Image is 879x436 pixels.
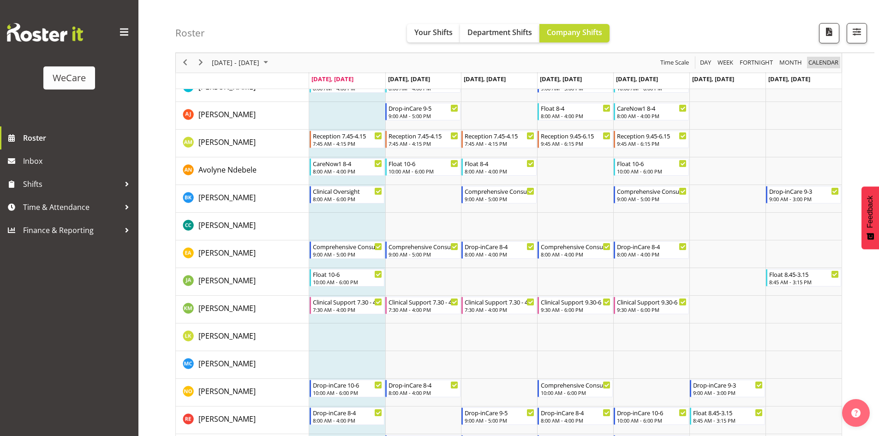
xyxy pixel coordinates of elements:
[467,27,532,37] span: Department Shifts
[23,154,134,168] span: Inbox
[465,159,534,168] div: Float 8-4
[313,131,383,140] div: Reception 7.45-4.15
[541,417,610,424] div: 8:00 AM - 4:00 PM
[313,417,383,424] div: 8:00 AM - 4:00 PM
[541,103,610,113] div: Float 8-4
[541,251,610,258] div: 8:00 AM - 4:00 PM
[541,131,610,140] div: Reception 9.45-6.15
[717,57,734,69] span: Week
[310,158,385,176] div: Avolyne Ndebele"s event - CareNow1 8-4 Begin From Monday, October 6, 2025 at 8:00:00 AM GMT+13:00...
[617,103,687,113] div: CareNow1 8-4
[313,186,383,196] div: Clinical Oversight
[389,389,458,396] div: 8:00 AM - 4:00 PM
[769,269,839,279] div: Float 8.45-3.15
[659,57,691,69] button: Time Scale
[389,306,458,313] div: 7:30 AM - 4:00 PM
[617,131,687,140] div: Reception 9.45-6.15
[176,268,309,296] td: Jane Arps resource
[210,57,272,69] button: October 2025
[614,407,689,425] div: Rachel Els"s event - Drop-inCare 10-6 Begin From Friday, October 10, 2025 at 10:00:00 AM GMT+13:0...
[198,137,256,148] a: [PERSON_NAME]
[310,297,385,314] div: Kishendri Moodley"s event - Clinical Support 7.30 - 4 Begin From Monday, October 6, 2025 at 7:30:...
[547,27,602,37] span: Company Shifts
[176,406,309,434] td: Rachel Els resource
[465,186,534,196] div: Comprehensive Consult 9-5
[617,242,687,251] div: Drop-inCare 8-4
[385,103,460,120] div: Amy Johannsen"s event - Drop-inCare 9-5 Begin From Tuesday, October 7, 2025 at 9:00:00 AM GMT+13:...
[690,380,765,397] div: Natasha Ottley"s event - Drop-inCare 9-3 Begin From Saturday, October 11, 2025 at 9:00:00 AM GMT+...
[389,159,458,168] div: Float 10-6
[538,103,613,120] div: Amy Johannsen"s event - Float 8-4 Begin From Thursday, October 9, 2025 at 8:00:00 AM GMT+13:00 En...
[692,75,734,83] span: [DATE], [DATE]
[176,323,309,351] td: Liandy Kritzinger resource
[614,297,689,314] div: Kishendri Moodley"s event - Clinical Support 9.30-6 Begin From Friday, October 10, 2025 at 9:30:0...
[313,159,383,168] div: CareNow1 8-4
[866,196,874,228] span: Feedback
[198,220,256,230] span: [PERSON_NAME]
[414,27,453,37] span: Your Shifts
[198,303,256,313] span: [PERSON_NAME]
[385,131,460,148] div: Antonia Mao"s event - Reception 7.45-4.15 Begin From Tuesday, October 7, 2025 at 7:45:00 AM GMT+1...
[699,57,713,69] button: Timeline Day
[198,137,256,147] span: [PERSON_NAME]
[617,186,687,196] div: Comprehensive Consult 9-5
[389,131,458,140] div: Reception 7.45-4.15
[385,158,460,176] div: Avolyne Ndebele"s event - Float 10-6 Begin From Tuesday, October 7, 2025 at 10:00:00 AM GMT+13:00...
[198,109,256,120] a: [PERSON_NAME]
[614,103,689,120] div: Amy Johannsen"s event - CareNow1 8-4 Begin From Friday, October 10, 2025 at 8:00:00 AM GMT+13:00 ...
[198,330,256,341] a: [PERSON_NAME]
[690,407,765,425] div: Rachel Els"s event - Float 8.45-3.15 Begin From Saturday, October 11, 2025 at 8:45:00 AM GMT+13:0...
[310,131,385,148] div: Antonia Mao"s event - Reception 7.45-4.15 Begin From Monday, October 6, 2025 at 7:45:00 AM GMT+13...
[769,186,839,196] div: Drop-inCare 9-3
[541,380,610,389] div: Comprehensive Consult 10-6
[198,220,256,231] a: [PERSON_NAME]
[198,247,256,258] a: [PERSON_NAME]
[769,195,839,203] div: 9:00 AM - 3:00 PM
[313,167,383,175] div: 8:00 AM - 4:00 PM
[193,53,209,72] div: next period
[198,275,256,286] a: [PERSON_NAME]
[769,278,839,286] div: 8:45 AM - 3:15 PM
[616,75,658,83] span: [DATE], [DATE]
[541,408,610,417] div: Drop-inCare 8-4
[861,186,879,249] button: Feedback - Show survey
[176,102,309,130] td: Amy Johannsen resource
[198,164,257,175] a: Avolyne Ndebele
[310,407,385,425] div: Rachel Els"s event - Drop-inCare 8-4 Begin From Monday, October 6, 2025 at 8:00:00 AM GMT+13:00 E...
[176,157,309,185] td: Avolyne Ndebele resource
[739,57,774,69] span: Fortnight
[198,358,256,369] span: [PERSON_NAME]
[538,407,613,425] div: Rachel Els"s event - Drop-inCare 8-4 Begin From Thursday, October 9, 2025 at 8:00:00 AM GMT+13:00...
[659,57,690,69] span: Time Scale
[460,24,539,42] button: Department Shifts
[310,241,385,259] div: Ena Advincula"s event - Comprehensive Consult 9-5 Begin From Monday, October 6, 2025 at 9:00:00 A...
[461,407,537,425] div: Rachel Els"s event - Drop-inCare 9-5 Begin From Wednesday, October 8, 2025 at 9:00:00 AM GMT+13:0...
[23,223,120,237] span: Finance & Reporting
[693,417,763,424] div: 8:45 AM - 3:15 PM
[211,57,260,69] span: [DATE] - [DATE]
[461,241,537,259] div: Ena Advincula"s event - Drop-inCare 8-4 Begin From Wednesday, October 8, 2025 at 8:00:00 AM GMT+1...
[464,75,506,83] span: [DATE], [DATE]
[617,159,687,168] div: Float 10-6
[313,269,383,279] div: Float 10-6
[851,408,861,418] img: help-xxl-2.png
[465,167,534,175] div: 8:00 AM - 4:00 PM
[177,53,193,72] div: previous period
[807,57,840,69] button: Month
[313,380,383,389] div: Drop-inCare 10-6
[617,408,687,417] div: Drop-inCare 10-6
[541,297,610,306] div: Clinical Support 9.30-6
[617,417,687,424] div: 10:00 AM - 6:00 PM
[176,185,309,213] td: Brian Ko resource
[313,242,383,251] div: Comprehensive Consult 9-5
[198,192,256,203] a: [PERSON_NAME]
[778,57,804,69] button: Timeline Month
[807,57,839,69] span: calendar
[389,297,458,306] div: Clinical Support 7.30 - 4
[310,186,385,203] div: Brian Ko"s event - Clinical Oversight Begin From Monday, October 6, 2025 at 8:00:00 AM GMT+13:00 ...
[538,131,613,148] div: Antonia Mao"s event - Reception 9.45-6.15 Begin From Thursday, October 9, 2025 at 9:45:00 AM GMT+...
[617,112,687,119] div: 8:00 AM - 4:00 PM
[778,57,803,69] span: Month
[614,158,689,176] div: Avolyne Ndebele"s event - Float 10-6 Begin From Friday, October 10, 2025 at 10:00:00 AM GMT+13:00...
